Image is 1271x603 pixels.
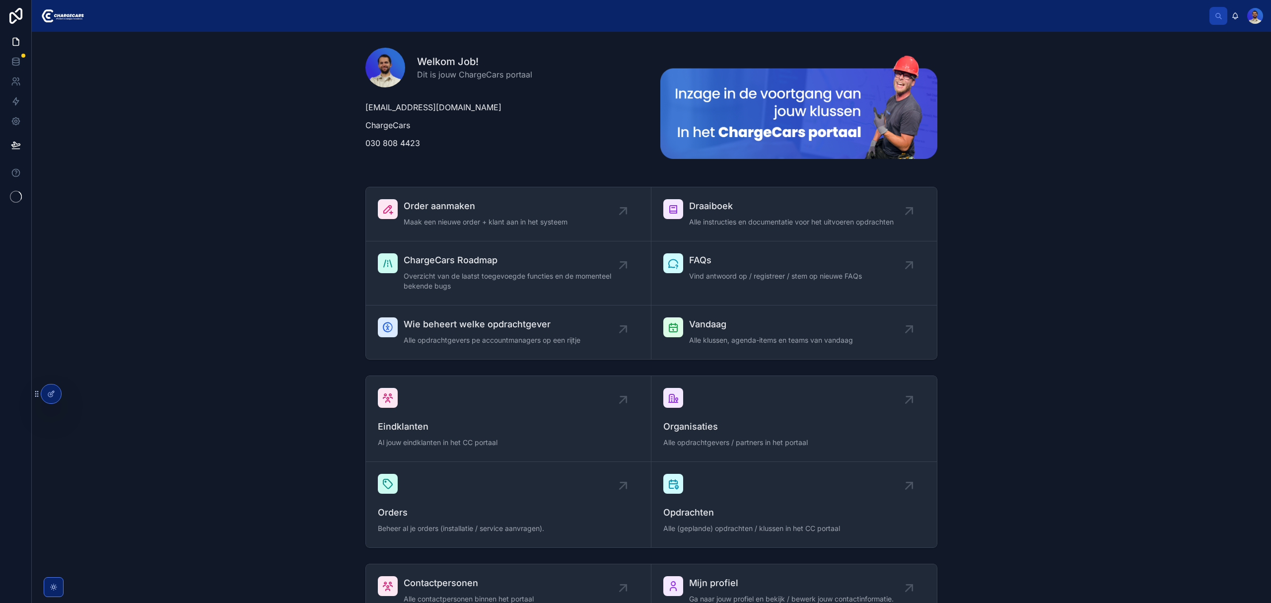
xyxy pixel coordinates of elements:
span: Draaiboek [689,199,894,213]
span: Alle opdrachtgevers pe accountmanagers op een rijtje [404,335,580,345]
p: 030 808 4423 [365,137,642,149]
a: OrdersBeheer al je orders (installatie / service aanvragen). [366,462,651,547]
span: Dit is jouw ChargeCars portaal [417,69,532,80]
span: FAQs [689,253,862,267]
p: [EMAIL_ADDRESS][DOMAIN_NAME] [365,101,642,113]
a: EindklantenAl jouw eindklanten in het CC portaal [366,376,651,462]
img: 23681-Frame-213-(2).png [660,56,937,159]
span: Alle (geplande) opdrachten / klussen in het CC portaal [663,524,925,533]
span: Vind antwoord op / registreer / stem op nieuwe FAQs [689,271,862,281]
span: Contactpersonen [404,576,534,590]
span: Eindklanten [378,420,639,434]
span: Order aanmaken [404,199,567,213]
span: Mijn profiel [689,576,894,590]
span: Alle instructies en documentatie voor het uitvoeren opdrachten [689,217,894,227]
a: Wie beheert welke opdrachtgeverAlle opdrachtgevers pe accountmanagers op een rijtje [366,305,651,359]
span: Orders [378,506,639,520]
a: VandaagAlle klussen, agenda-items en teams van vandaag [651,305,937,359]
a: DraaiboekAlle instructies en documentatie voor het uitvoeren opdrachten [651,187,937,241]
div: scrollable content [92,14,1209,18]
span: ChargeCars Roadmap [404,253,623,267]
span: Alle opdrachtgevers / partners in het portaal [663,438,925,448]
a: OrganisatiesAlle opdrachtgevers / partners in het portaal [651,376,937,462]
a: ChargeCars RoadmapOverzicht van de laatst toegevoegde functies en de momenteel bekende bugs [366,241,651,305]
a: OpdrachtenAlle (geplande) opdrachten / klussen in het CC portaal [651,462,937,547]
span: Alle klussen, agenda-items en teams van vandaag [689,335,853,345]
span: Beheer al je orders (installatie / service aanvragen). [378,524,639,533]
span: Maak een nieuwe order + klant aan in het systeem [404,217,567,227]
h1: Welkom Job! [417,55,532,69]
img: App logo [40,8,84,24]
span: Al jouw eindklanten in het CC portaal [378,438,639,448]
a: FAQsVind antwoord op / registreer / stem op nieuwe FAQs [651,241,937,305]
span: Overzicht van de laatst toegevoegde functies en de momenteel bekende bugs [404,271,623,291]
span: Opdrachten [663,506,925,520]
a: Order aanmakenMaak een nieuwe order + klant aan in het systeem [366,187,651,241]
p: ChargeCars [365,119,642,131]
span: Organisaties [663,420,925,434]
span: Vandaag [689,317,853,331]
span: Wie beheert welke opdrachtgever [404,317,580,331]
